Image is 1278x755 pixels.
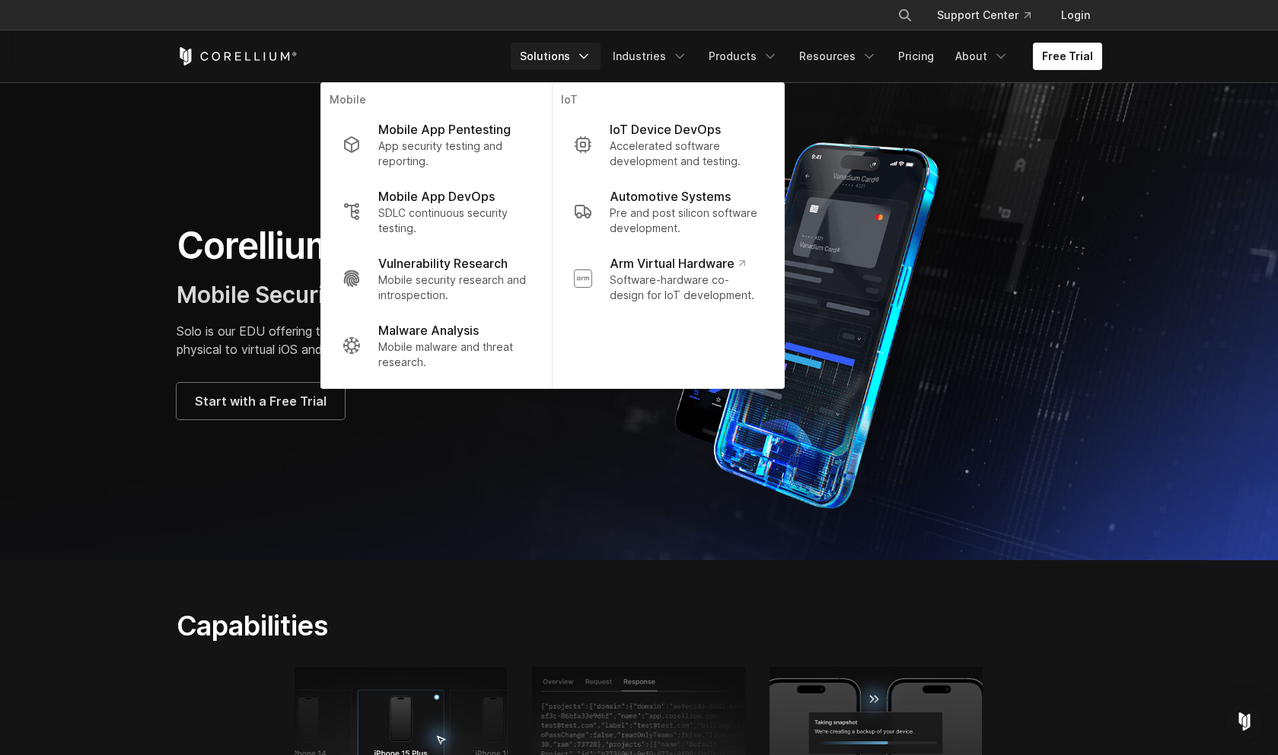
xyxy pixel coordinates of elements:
[1033,43,1102,70] a: Free Trial
[1049,2,1102,29] a: Login
[177,609,783,642] h2: Capabilities
[177,223,624,269] h1: Corellium Solo
[378,321,479,339] p: Malware Analysis
[610,187,731,205] p: Automotive Systems
[378,272,530,303] p: Mobile security research and introspection.
[891,2,919,29] button: Search
[610,272,762,303] p: Software-hardware co-design for IoT development.
[610,254,744,272] p: Arm Virtual Hardware
[655,131,982,511] img: Corellium Solo for mobile app security solutions
[889,43,943,70] a: Pricing
[378,254,508,272] p: Vulnerability Research
[511,43,601,70] a: Solutions
[946,43,1018,70] a: About
[604,43,696,70] a: Industries
[378,187,495,205] p: Mobile App DevOps
[610,139,762,169] p: Accelerated software development and testing.
[330,245,542,312] a: Vulnerability Research Mobile security research and introspection.
[700,43,787,70] a: Products
[195,392,327,410] span: Start with a Free Trial
[610,120,721,139] p: IoT Device DevOps
[177,281,461,308] span: Mobile Security Discovery
[879,2,1102,29] div: Navigation Menu
[511,43,1102,70] div: Navigation Menu
[330,312,542,379] a: Malware Analysis Mobile malware and threat research.
[561,178,774,245] a: Automotive Systems Pre and post silicon software development.
[330,111,542,178] a: Mobile App Pentesting App security testing and reporting.
[561,245,774,312] a: Arm Virtual Hardware Software-hardware co-design for IoT development.
[378,120,511,139] p: Mobile App Pentesting
[610,205,762,236] p: Pre and post silicon software development.
[561,111,774,178] a: IoT Device DevOps Accelerated software development and testing.
[330,92,542,111] p: Mobile
[330,178,542,245] a: Mobile App DevOps SDLC continuous security testing.
[1226,703,1263,740] div: Open Intercom Messenger
[177,47,298,65] a: Corellium Home
[790,43,886,70] a: Resources
[378,339,530,370] p: Mobile malware and threat research.
[561,92,774,111] p: IoT
[177,383,345,419] a: Start with a Free Trial
[378,139,530,169] p: App security testing and reporting.
[925,2,1043,29] a: Support Center
[177,322,624,358] p: Solo is our EDU offering that enables students to explore and shift work from physical to virtual...
[378,205,530,236] p: SDLC continuous security testing.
